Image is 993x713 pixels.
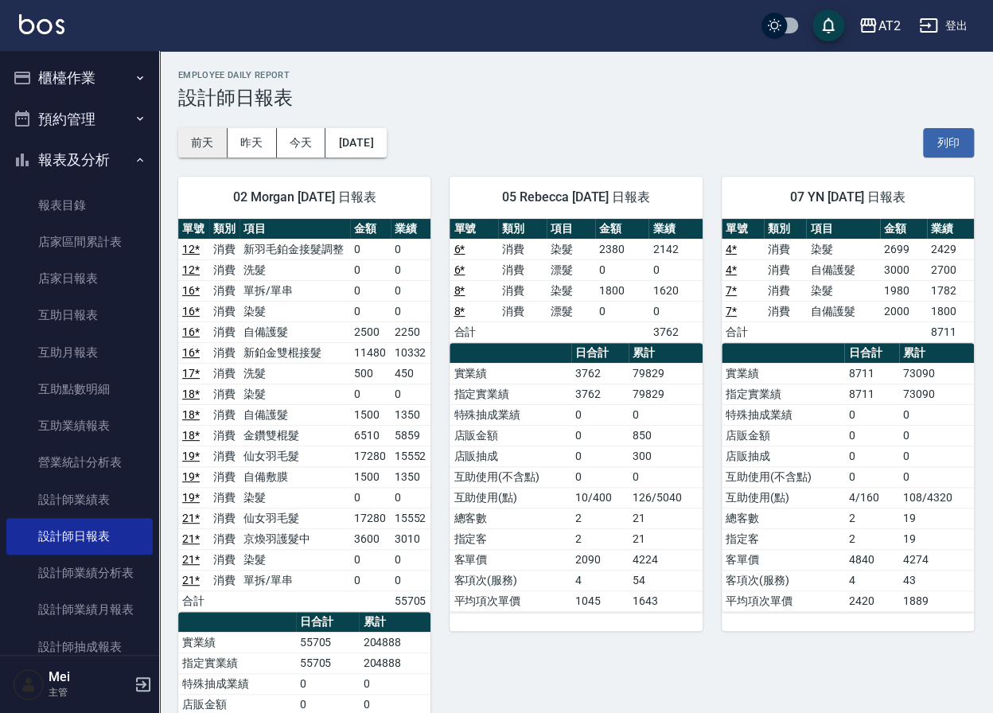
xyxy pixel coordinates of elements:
p: 主管 [49,685,130,699]
td: 互助使用(點) [450,487,570,508]
button: [DATE] [325,128,386,158]
td: 0 [648,259,702,280]
td: 2420 [844,590,898,611]
td: 3762 [571,384,629,404]
td: 0 [844,425,898,446]
td: 染髮 [239,301,349,321]
td: 染髮 [547,280,595,301]
td: 17280 [350,508,391,528]
td: 仙女羽毛髮 [239,508,349,528]
td: 2 [844,528,898,549]
td: 4840 [844,549,898,570]
td: 染髮 [239,487,349,508]
td: 消費 [764,280,806,301]
th: 日合計 [296,612,360,633]
th: 單號 [450,219,498,240]
td: 2380 [595,239,648,259]
td: 消費 [209,549,240,570]
th: 日合計 [844,343,898,364]
td: 客單價 [450,549,570,570]
th: 累計 [629,343,703,364]
td: 消費 [209,528,240,549]
td: 11480 [350,342,391,363]
td: 2500 [350,321,391,342]
td: 0 [350,384,391,404]
td: 消費 [209,280,240,301]
td: 0 [571,466,629,487]
td: 洗髮 [239,363,349,384]
td: 10332 [391,342,431,363]
span: 05 Rebecca [DATE] 日報表 [469,189,683,205]
td: 0 [571,404,629,425]
td: 126/5040 [629,487,703,508]
button: 昨天 [228,128,277,158]
td: 0 [629,466,703,487]
td: 平均項次單價 [450,590,570,611]
td: 染髮 [806,280,880,301]
td: 2699 [880,239,927,259]
td: 15552 [391,508,431,528]
td: 0 [350,487,391,508]
td: 消費 [498,239,547,259]
td: 消費 [498,280,547,301]
td: 4 [571,570,629,590]
td: 消費 [209,404,240,425]
th: 業績 [927,219,974,240]
td: 0 [350,301,391,321]
td: 自備護髮 [806,259,880,280]
td: 指定實業績 [178,653,296,673]
th: 單號 [178,219,209,240]
td: 消費 [209,239,240,259]
td: 消費 [209,508,240,528]
td: 0 [359,673,430,694]
a: 店家區間累計表 [6,224,153,260]
td: 79829 [629,384,703,404]
td: 仙女羽毛髮 [239,446,349,466]
td: 19 [899,508,974,528]
td: 自備護髮 [806,301,880,321]
button: 列印 [923,128,974,158]
td: 10/400 [571,487,629,508]
td: 消費 [209,384,240,404]
td: 消費 [764,259,806,280]
a: 設計師業績月報表 [6,591,153,628]
button: 登出 [913,11,974,41]
td: 2250 [391,321,431,342]
td: 0 [296,673,360,694]
td: 特殊抽成業績 [178,673,296,694]
img: Logo [19,14,64,34]
td: 2429 [927,239,974,259]
td: 染髮 [547,239,595,259]
td: 17280 [350,446,391,466]
th: 類別 [764,219,806,240]
td: 客單價 [722,549,845,570]
table: a dense table [178,219,430,612]
td: 消費 [209,425,240,446]
td: 2090 [571,549,629,570]
a: 設計師業績表 [6,481,153,518]
td: 2 [844,508,898,528]
td: 消費 [209,321,240,342]
td: 店販金額 [450,425,570,446]
a: 報表目錄 [6,187,153,224]
td: 2700 [927,259,974,280]
td: 0 [350,280,391,301]
td: 漂髮 [547,301,595,321]
th: 金額 [350,219,391,240]
td: 43 [899,570,974,590]
td: 2 [571,528,629,549]
td: 消費 [209,487,240,508]
td: 2 [571,508,629,528]
td: 消費 [764,239,806,259]
td: 0 [391,570,431,590]
td: 0 [350,239,391,259]
td: 指定客 [450,528,570,549]
td: 1800 [595,280,648,301]
td: 5859 [391,425,431,446]
td: 互助使用(不含點) [450,466,570,487]
td: 店販抽成 [722,446,845,466]
td: 0 [595,301,648,321]
td: 染髮 [239,549,349,570]
td: 自備護髮 [239,404,349,425]
td: 1500 [350,404,391,425]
